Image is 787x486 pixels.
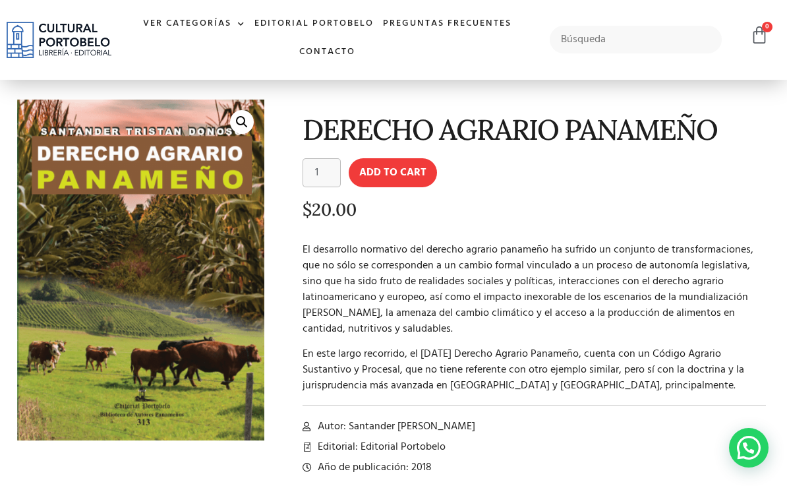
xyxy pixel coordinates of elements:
p: El desarrollo normativo del derecho agrario panameño ha sufrido un conjunto de transformaciones, ... [303,242,766,337]
p: En este largo recorrido, el [DATE] Derecho Agrario Panameño, cuenta con un Código Agrario Sustant... [303,346,766,394]
div: Contactar por WhatsApp [729,428,769,468]
input: Búsqueda [550,26,722,53]
button: Add to cart [349,158,437,187]
h1: DERECHO AGRARIO PANAMEÑO [303,114,766,145]
span: $ [303,198,312,220]
span: Año de publicación: 2018 [314,460,432,475]
a: Ver Categorías [138,10,250,38]
a: Editorial Portobelo [250,10,378,38]
span: 0 [762,22,772,32]
input: Product quantity [303,158,341,187]
a: 🔍 [230,110,254,134]
a: Contacto [295,38,360,67]
span: Editorial: Editorial Portobelo [314,439,446,455]
a: 0 [750,26,769,45]
a: Preguntas frecuentes [378,10,516,38]
span: Autor: Santander [PERSON_NAME] [314,419,475,435]
bdi: 20.00 [303,198,357,220]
